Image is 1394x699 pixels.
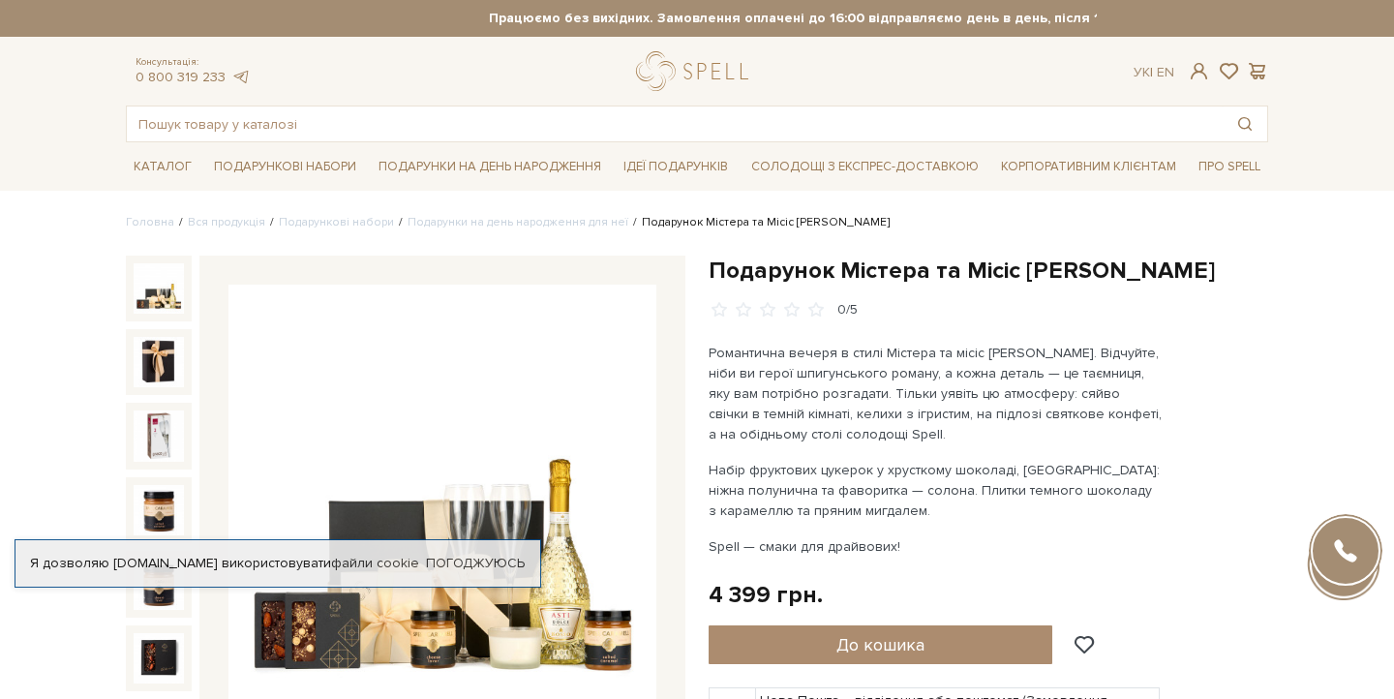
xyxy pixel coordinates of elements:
[636,51,757,91] a: logo
[743,150,986,183] a: Солодощі з експрес-доставкою
[993,150,1184,183] a: Корпоративним клієнтам
[709,256,1268,286] h1: Подарунок Містера та Місіс [PERSON_NAME]
[1191,152,1268,182] span: Про Spell
[188,215,265,229] a: Вся продукція
[134,337,184,387] img: Подарунок Містера та Місіс Сміт
[1157,64,1174,80] a: En
[136,69,226,85] a: 0 800 319 233
[1223,106,1267,141] button: Пошук товару у каталозі
[408,215,628,229] a: Подарунки на день народження для неї
[1134,64,1174,81] div: Ук
[709,580,823,610] div: 4 399 грн.
[126,152,199,182] span: Каталог
[1150,64,1153,80] span: |
[279,215,394,229] a: Подарункові набори
[709,343,1163,444] p: Романтична вечеря в стилі Містера та місіс [PERSON_NAME]. Відчуйте, ніби ви герої шпигунського ро...
[134,485,184,535] img: Подарунок Містера та Місіс Сміт
[126,215,174,229] a: Головна
[371,152,609,182] span: Подарунки на День народження
[709,625,1052,664] button: До кошика
[136,56,250,69] span: Консультація:
[15,555,540,572] div: Я дозволяю [DOMAIN_NAME] використовувати
[134,633,184,684] img: Подарунок Містера та Місіс Сміт
[134,410,184,461] img: Подарунок Містера та Місіс Сміт
[709,536,1163,557] p: Spell — смаки для драйвових!
[709,460,1163,521] p: Набір фруктових цукерок у хрусткому шоколаді, [GEOGRAPHIC_DATA]: ніжна полунична та фаворитка — с...
[134,263,184,314] img: Подарунок Містера та Місіс Сміт
[836,634,924,655] span: До кошика
[616,152,736,182] span: Ідеї подарунків
[230,69,250,85] a: telegram
[628,214,890,231] li: Подарунок Містера та Місіс [PERSON_NAME]
[837,301,858,319] div: 0/5
[206,152,364,182] span: Подарункові набори
[127,106,1223,141] input: Пошук товару у каталозі
[331,555,419,571] a: файли cookie
[426,555,525,572] a: Погоджуюсь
